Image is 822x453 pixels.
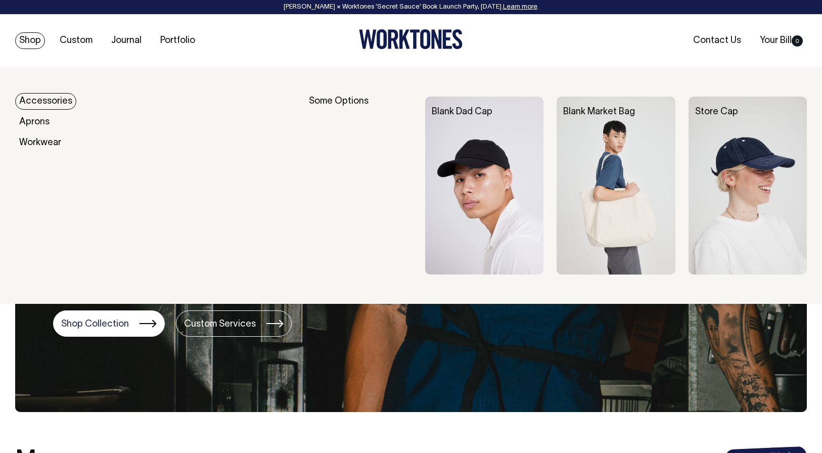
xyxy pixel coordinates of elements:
[563,108,635,116] a: Blank Market Bag
[156,32,199,49] a: Portfolio
[756,32,807,49] a: Your Bill0
[56,32,97,49] a: Custom
[107,32,146,49] a: Journal
[15,32,45,49] a: Shop
[792,35,803,47] span: 0
[15,93,76,110] a: Accessories
[689,32,745,49] a: Contact Us
[15,134,65,151] a: Workwear
[53,310,165,337] a: Shop Collection
[689,97,807,275] img: Store Cap
[557,97,675,275] img: Blank Market Bag
[176,310,292,337] a: Custom Services
[425,97,543,275] img: Blank Dad Cap
[432,108,492,116] a: Blank Dad Cap
[10,4,812,11] div: [PERSON_NAME] × Worktones ‘Secret Sauce’ Book Launch Party, [DATE]. .
[695,108,738,116] a: Store Cap
[15,114,54,130] a: Aprons
[503,4,537,10] a: Learn more
[309,97,412,275] div: Some Options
